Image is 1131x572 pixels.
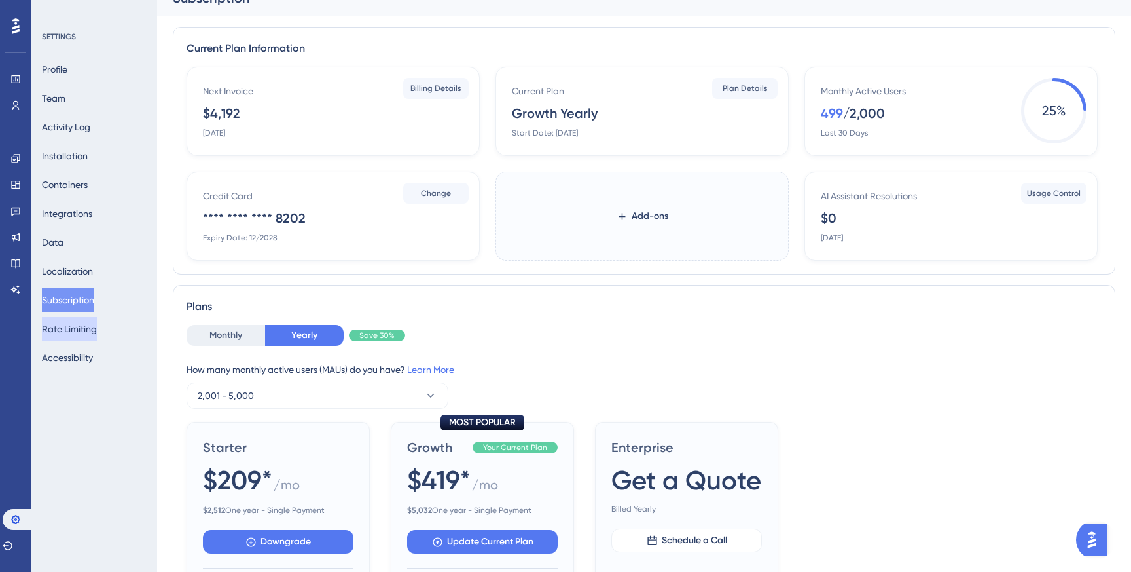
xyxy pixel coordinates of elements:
button: Subscription [42,288,94,312]
div: Credit Card [203,188,253,204]
button: Accessibility [42,346,93,370]
span: Change [421,188,451,199]
button: Team [42,86,65,110]
button: Integrations [42,202,92,225]
div: AI Assistant Resolutions [821,188,917,204]
span: Growth [407,438,467,457]
div: Start Date: [DATE] [512,128,578,138]
a: Learn More [407,364,454,375]
span: $209* [203,462,272,499]
button: Installation [42,144,88,168]
span: Billed Yearly [611,504,762,514]
div: Current Plan [512,83,564,99]
button: Profile [42,58,67,81]
div: Last 30 Days [821,128,868,138]
div: $0 [821,209,836,227]
div: 499 [821,104,843,123]
div: Growth Yearly [512,104,598,123]
button: Rate Limiting [42,317,97,341]
button: Change [403,183,469,204]
button: Usage Control [1021,183,1086,204]
span: 25 % [1021,78,1086,143]
span: / mo [472,476,498,500]
div: $4,192 [203,104,240,123]
button: Monthly [187,325,265,346]
button: Downgrade [203,530,353,554]
b: $ 2,512 [203,506,225,515]
span: 2,001 - 5,000 [198,388,254,404]
span: $419* [407,462,471,499]
span: Billing Details [410,83,461,94]
div: Monthly Active Users [821,83,906,99]
div: Plans [187,299,1102,315]
span: Starter [203,438,353,457]
button: Billing Details [403,78,469,99]
div: Current Plan Information [187,41,1102,56]
div: [DATE] [821,233,843,243]
button: Schedule a Call [611,529,762,552]
span: Schedule a Call [662,533,727,548]
span: One year - Single Payment [203,505,353,516]
span: Add-ons [632,208,668,224]
span: Usage Control [1027,188,1081,199]
button: Data [42,231,63,254]
span: Plan Details [723,83,768,94]
button: Plan Details [712,78,778,99]
span: One year - Single Payment [407,505,558,516]
div: Expiry Date: 12/2028 [203,233,278,243]
button: Containers [42,173,88,197]
b: $ 5,032 [407,506,432,515]
span: Downgrade [260,534,311,550]
span: Get a Quote [611,462,761,499]
span: Your Current Plan [483,442,547,453]
div: MOST POPULAR [440,415,524,430]
button: 2,001 - 5,000 [187,383,448,409]
div: / 2,000 [843,104,885,123]
span: Save 30% [359,330,395,341]
div: Next Invoice [203,83,253,99]
span: Update Current Plan [447,534,533,550]
button: Update Current Plan [407,530,558,554]
button: Add-ons [596,204,689,228]
button: Localization [42,259,93,283]
div: How many monthly active users (MAUs) do you have? [187,362,1102,377]
span: / mo [274,476,300,500]
div: [DATE] [203,128,225,138]
button: Activity Log [42,115,90,139]
span: Enterprise [611,438,762,457]
button: Yearly [265,325,344,346]
iframe: UserGuiding AI Assistant Launcher [1076,520,1115,560]
div: SETTINGS [42,31,148,42]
